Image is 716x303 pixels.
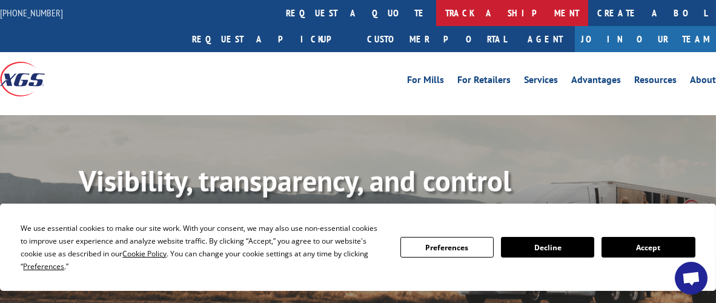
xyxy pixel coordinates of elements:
[690,75,716,88] a: About
[501,237,594,258] button: Decline
[524,75,558,88] a: Services
[634,75,677,88] a: Resources
[675,262,708,295] div: Open chat
[571,75,621,88] a: Advantages
[23,261,64,271] span: Preferences
[358,26,515,52] a: Customer Portal
[183,26,358,52] a: Request a pickup
[515,26,575,52] a: Agent
[400,237,494,258] button: Preferences
[122,248,167,259] span: Cookie Policy
[457,75,511,88] a: For Retailers
[21,222,385,273] div: We use essential cookies to make our site work. With your consent, we may also use non-essential ...
[602,237,695,258] button: Accept
[79,162,511,235] b: Visibility, transparency, and control for your entire supply chain.
[407,75,444,88] a: For Mills
[575,26,716,52] a: Join Our Team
